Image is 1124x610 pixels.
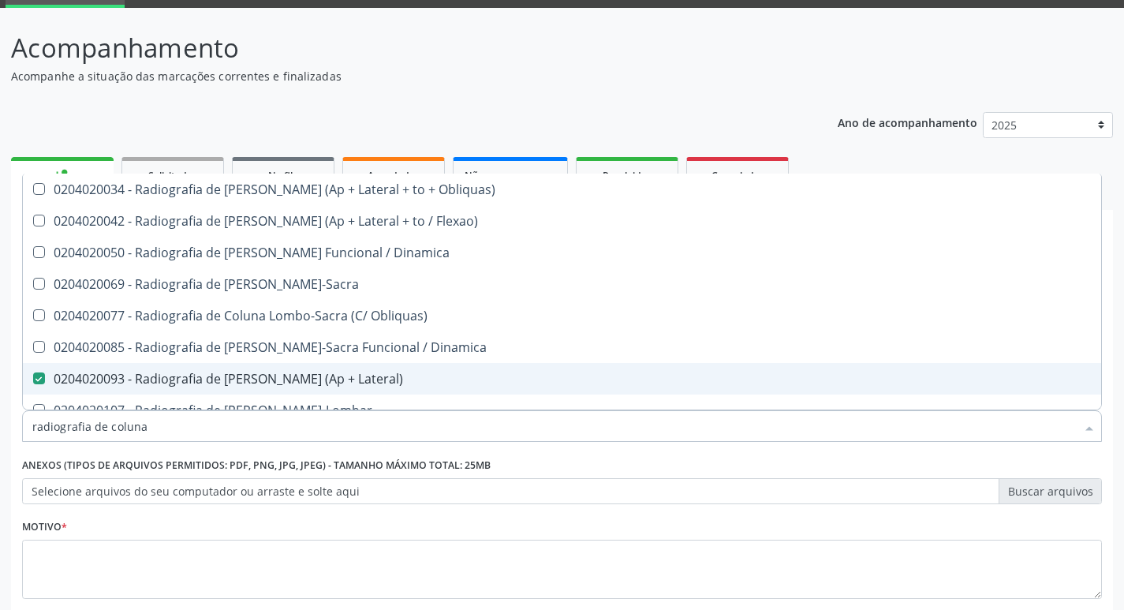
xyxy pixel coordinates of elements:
span: Na fila [268,169,298,182]
span: Resolvidos [603,169,652,182]
div: 0204020042 - Radiografia de [PERSON_NAME] (Ap + Lateral + to / Flexao) [32,215,1092,227]
div: 0204020077 - Radiografia de Coluna Lombo-Sacra (C/ Obliquas) [32,309,1092,322]
div: 0204020085 - Radiografia de [PERSON_NAME]-Sacra Funcional / Dinamica [32,341,1092,354]
div: 0204020107 - Radiografia de [PERSON_NAME]-Lombar [32,404,1092,417]
span: Agendados [368,169,420,182]
p: Ano de acompanhamento [838,112,977,132]
div: 0204020034 - Radiografia de [PERSON_NAME] (Ap + Lateral + to + Obliquas) [32,183,1092,196]
div: 0204020093 - Radiografia de [PERSON_NAME] (Ap + Lateral) [32,372,1092,385]
span: Solicitados [148,169,197,182]
input: Buscar por procedimentos [32,410,1076,442]
div: 0204020069 - Radiografia de [PERSON_NAME]-Sacra [32,278,1092,290]
span: Cancelados [711,169,764,182]
label: Motivo [22,515,67,540]
span: Não compareceram [465,169,556,182]
label: Anexos (Tipos de arquivos permitidos: PDF, PNG, JPG, JPEG) - Tamanho máximo total: 25MB [22,454,491,478]
div: 0204020050 - Radiografia de [PERSON_NAME] Funcional / Dinamica [32,246,1092,259]
p: Acompanhamento [11,28,782,68]
div: person_add [54,167,71,184]
p: Acompanhe a situação das marcações correntes e finalizadas [11,68,782,84]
